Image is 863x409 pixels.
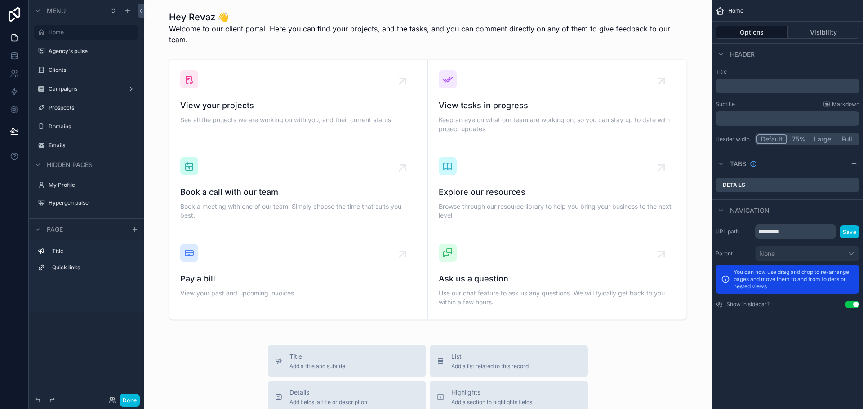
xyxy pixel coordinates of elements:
[47,6,66,15] span: Menu
[730,206,770,215] span: Navigation
[728,7,743,14] span: Home
[810,134,835,144] button: Large
[716,228,752,235] label: URL path
[759,249,775,258] span: None
[716,101,735,108] label: Subtitle
[49,104,133,111] label: Prospects
[430,345,588,377] button: ListAdd a list related to this record
[47,225,63,234] span: Page
[451,388,532,397] span: Highlights
[29,240,144,284] div: scrollable content
[120,394,140,407] button: Done
[52,247,131,255] label: Title
[787,134,810,144] button: 75%
[755,246,859,261] button: None
[49,85,120,92] label: Campaigns
[726,301,770,308] label: Show in sidebar?
[49,29,133,36] label: Home
[832,101,859,108] span: Markdown
[52,264,131,271] label: Quick links
[734,268,854,290] p: You can now use drag and drop to re-arrange pages and move them to and from folders or nested views
[716,68,859,75] label: Title
[788,26,860,39] button: Visibility
[835,134,858,144] button: Full
[49,48,133,55] label: Agency's pulse
[49,199,133,207] label: Hypergen pulse
[716,250,752,257] label: Parent
[289,399,367,406] span: Add fields, a title or description
[49,142,133,149] label: Emails
[840,225,859,238] button: Save
[451,399,532,406] span: Add a section to highlights fields
[756,134,787,144] button: Default
[716,26,788,39] button: Options
[716,111,859,126] div: scrollable content
[49,123,133,130] label: Domains
[730,159,746,168] span: Tabs
[451,363,529,370] span: Add a list related to this record
[289,363,345,370] span: Add a title and subtitle
[716,79,859,93] div: scrollable content
[47,160,93,169] span: Hidden pages
[49,181,133,189] label: My Profile
[451,352,529,361] span: List
[723,181,745,189] label: Details
[716,136,752,143] label: Header width
[823,101,859,108] a: Markdown
[49,66,133,74] label: Clients
[730,50,755,59] span: Header
[289,388,367,397] span: Details
[268,345,426,377] button: TitleAdd a title and subtitle
[289,352,345,361] span: Title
